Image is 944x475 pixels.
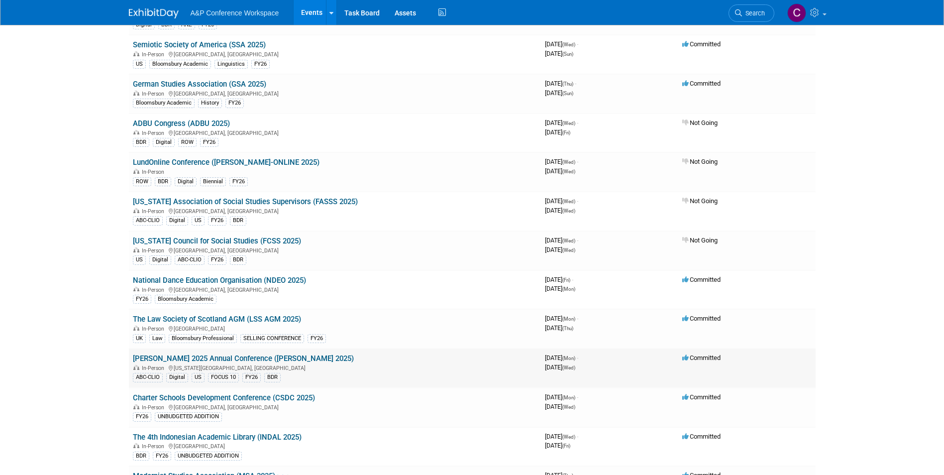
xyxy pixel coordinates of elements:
img: Cyanne Stonesmith [787,3,806,22]
span: (Wed) [562,42,575,47]
div: ROW [133,177,151,186]
span: (Thu) [562,81,573,87]
img: In-Person Event [133,365,139,370]
span: [DATE] [545,197,578,205]
span: In-Person [142,365,167,371]
span: (Wed) [562,434,575,440]
div: FY26 [225,99,244,108]
span: (Sun) [562,51,573,57]
span: In-Person [142,247,167,254]
div: Biennial [200,177,226,186]
img: In-Person Event [133,326,139,331]
div: Bloomsbury Academic [149,60,211,69]
span: Committed [682,315,721,322]
a: The 4th Indonesian Academic Library (INDAL 2025) [133,433,302,442]
div: BDR [155,177,171,186]
span: (Fri) [562,277,570,283]
span: - [577,40,578,48]
div: [GEOGRAPHIC_DATA], [GEOGRAPHIC_DATA] [133,128,537,136]
div: ROW [178,138,197,147]
div: FY26 [208,216,226,225]
span: (Wed) [562,169,575,174]
div: BDR [230,255,246,264]
span: (Sun) [562,91,573,96]
span: [DATE] [545,237,578,244]
span: [DATE] [545,158,578,165]
span: Committed [682,433,721,440]
span: Committed [682,276,721,283]
div: BDR [264,373,281,382]
a: German Studies Association (GSA 2025) [133,80,266,89]
span: [DATE] [545,315,578,322]
span: [DATE] [545,354,578,361]
div: [GEOGRAPHIC_DATA], [GEOGRAPHIC_DATA] [133,89,537,97]
div: Bloomsbury Professional [169,334,237,343]
div: BDR [133,452,149,461]
span: (Wed) [562,238,575,243]
span: Not Going [682,237,718,244]
div: UNBUDGETED ADDITION [155,412,222,421]
span: A&P Conference Workspace [191,9,279,17]
span: [DATE] [545,442,570,449]
div: FY26 [200,138,218,147]
span: (Wed) [562,199,575,204]
a: LundOnline Conference ([PERSON_NAME]-ONLINE 2025) [133,158,319,167]
span: - [577,197,578,205]
div: FY26 [153,452,171,461]
span: [DATE] [545,128,570,136]
span: In-Person [142,91,167,97]
span: [DATE] [545,119,578,126]
span: [DATE] [545,433,578,440]
span: Committed [682,354,721,361]
div: ABC-CLIO [133,216,163,225]
span: Not Going [682,119,718,126]
span: - [577,393,578,401]
img: In-Person Event [133,247,139,252]
span: - [577,354,578,361]
span: - [577,237,578,244]
span: Not Going [682,158,718,165]
div: US [192,216,205,225]
a: [US_STATE] Association of Social Studies Supervisors (FASSS 2025) [133,197,358,206]
img: In-Person Event [133,91,139,96]
span: (Mon) [562,316,575,322]
span: Committed [682,80,721,87]
span: - [577,315,578,322]
span: - [577,119,578,126]
div: UK [133,334,146,343]
div: [GEOGRAPHIC_DATA], [GEOGRAPHIC_DATA] [133,50,537,58]
div: US [133,60,146,69]
div: US [133,255,146,264]
a: [PERSON_NAME] 2025 Annual Conference ([PERSON_NAME] 2025) [133,354,354,363]
div: Bloomsbury Academic [133,99,195,108]
div: Digital [166,216,188,225]
span: [DATE] [545,403,575,410]
span: (Wed) [562,208,575,214]
div: [GEOGRAPHIC_DATA] [133,442,537,450]
a: Search [729,4,774,22]
span: Search [742,9,765,17]
div: Digital [149,255,171,264]
span: (Thu) [562,326,573,331]
img: In-Person Event [133,287,139,292]
span: In-Person [142,130,167,136]
span: [DATE] [545,89,573,97]
img: In-Person Event [133,208,139,213]
span: [DATE] [545,50,573,57]
span: - [575,80,576,87]
div: [GEOGRAPHIC_DATA], [GEOGRAPHIC_DATA] [133,285,537,293]
span: In-Person [142,443,167,450]
span: In-Person [142,287,167,293]
a: Semiotic Society of America (SSA 2025) [133,40,266,49]
span: (Mon) [562,286,575,292]
span: (Wed) [562,159,575,165]
div: SELLING CONFERENCE [240,334,304,343]
span: [DATE] [545,324,573,332]
span: (Mon) [562,395,575,400]
span: [DATE] [545,40,578,48]
div: FY26 [251,60,270,69]
span: (Wed) [562,247,575,253]
div: FY26 [133,412,151,421]
span: (Wed) [562,404,575,410]
a: The Law Society of Scotland AGM (LSS AGM 2025) [133,315,301,324]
